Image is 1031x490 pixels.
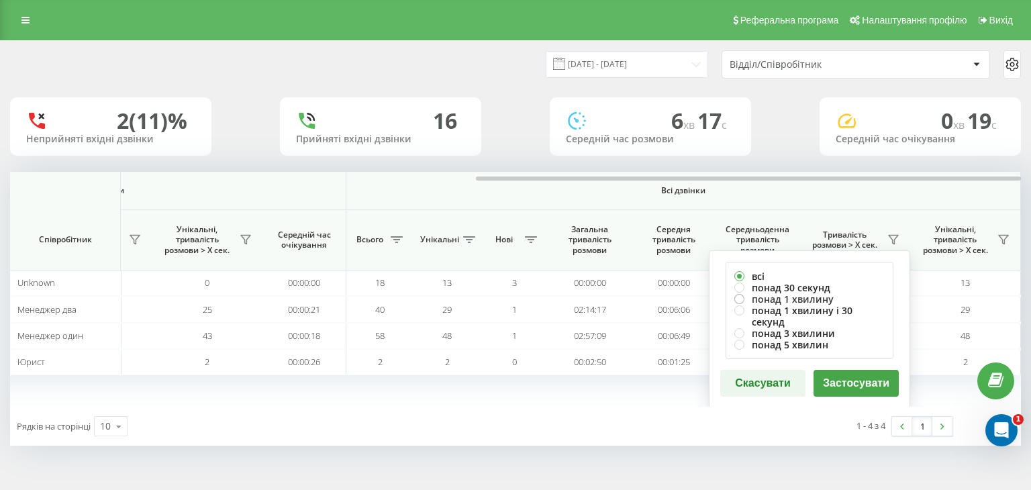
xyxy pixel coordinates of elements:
td: 00:01:25 [632,349,716,375]
td: 00:00:00 [548,270,632,296]
span: 13 [442,277,452,289]
span: 2 [205,356,209,368]
td: 00:00:00 [632,270,716,296]
span: 0 [205,277,209,289]
span: Унікальні, тривалість розмови > Х сек. [158,224,236,256]
span: 25 [203,303,212,315]
span: 13 [961,277,970,289]
span: Вихід [989,15,1013,26]
span: хв [953,117,967,132]
span: 18 [375,277,385,289]
span: 48 [442,330,452,342]
td: 00:06:49 [632,323,716,349]
div: 2 (11)% [117,108,187,134]
span: 17 [697,106,727,135]
div: Прийняті вхідні дзвінки [296,134,465,145]
span: Всі дзвінки [386,185,981,196]
span: Рядків на сторінці [17,420,91,432]
a: 1 [912,417,932,436]
span: 0 [941,106,967,135]
div: 16 [433,108,457,134]
label: всі [734,271,885,282]
iframe: Intercom live chat [985,414,1018,446]
label: понад 30 секунд [734,282,885,293]
span: 2 [445,356,450,368]
span: 40 [375,303,385,315]
div: Неприйняті вхідні дзвінки [26,134,195,145]
span: Реферальна програма [740,15,839,26]
span: Unknown [17,277,55,289]
span: Середня тривалість розмови [642,224,705,256]
td: 00:02:50 [548,349,632,375]
span: 58 [375,330,385,342]
span: Співробітник [21,234,109,245]
td: 00:00:00 [262,270,346,296]
span: 48 [961,330,970,342]
button: Застосувати [814,370,899,397]
span: Унікальні [420,234,459,245]
span: Середньоденна тривалість розмови [726,224,789,256]
span: c [991,117,997,132]
td: 02:57:09 [548,323,632,349]
span: Менеджер один [17,330,83,342]
td: 02:14:17 [548,296,632,322]
span: Середній час очікування [273,230,336,250]
td: 00:06:06 [632,296,716,322]
span: 1 [512,330,517,342]
span: 1 [1013,414,1024,425]
span: Унікальні, тривалість розмови > Х сек. [917,224,993,256]
label: понад 5 хвилин [734,339,885,350]
div: Середній час очікування [836,134,1005,145]
span: 1 [512,303,517,315]
div: 1 - 4 з 4 [856,419,885,432]
span: 0 [512,356,517,368]
span: 29 [961,303,970,315]
td: 00:00:18 [262,323,346,349]
span: Юрист [17,356,45,368]
span: 29 [442,303,452,315]
span: 6 [671,106,697,135]
span: c [722,117,727,132]
span: 2 [378,356,383,368]
label: понад 1 хвилину [734,293,885,305]
span: Всього [353,234,387,245]
span: 2 [963,356,968,368]
span: хв [683,117,697,132]
label: понад 1 хвилину і 30 секунд [734,305,885,328]
td: 00:00:26 [262,349,346,375]
span: Налаштування профілю [862,15,967,26]
span: Тривалість розмови > Х сек. [806,230,883,250]
span: 43 [203,330,212,342]
span: 19 [967,106,997,135]
span: Менеджер два [17,303,77,315]
button: Скасувати [720,370,805,397]
span: Нові [487,234,521,245]
div: 10 [100,420,111,433]
td: 00:00:21 [262,296,346,322]
span: Загальна тривалість розмови [558,224,622,256]
label: понад 3 хвилини [734,328,885,339]
span: 3 [512,277,517,289]
div: Середній час розмови [566,134,735,145]
div: Відділ/Співробітник [730,59,890,70]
